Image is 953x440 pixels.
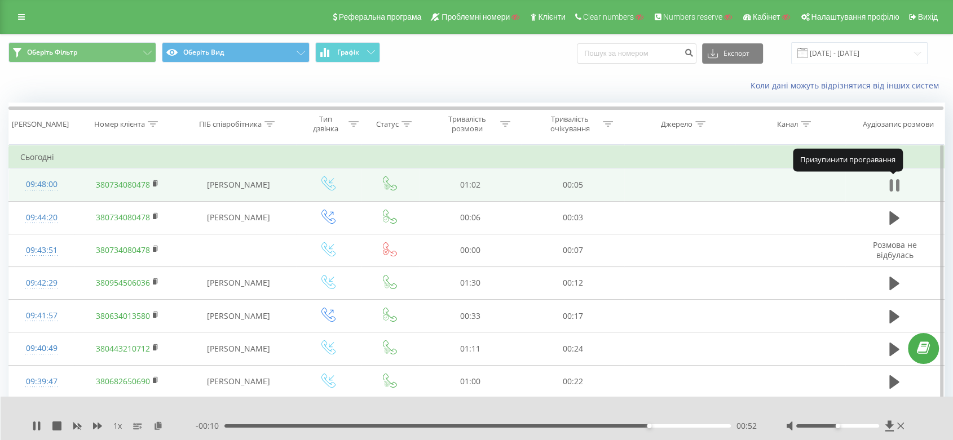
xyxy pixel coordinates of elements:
[793,149,903,171] div: Призупинити програвання
[96,179,150,190] a: 380734080478
[419,168,522,201] td: 01:02
[181,300,296,332] td: [PERSON_NAME]
[94,119,145,129] div: Номер клієнта
[20,239,63,261] div: 09:43:51
[9,146,945,168] td: Сьогодні
[419,201,522,234] td: 00:06
[736,420,757,432] span: 00:52
[419,266,522,299] td: 01:30
[583,12,634,21] span: Clear numbers
[20,305,63,327] div: 09:41:57
[522,168,624,201] td: 00:05
[199,119,262,129] div: ПІБ співробітника
[419,332,522,365] td: 01:11
[96,376,150,386] a: 380682650690
[315,42,380,63] button: Графік
[442,12,510,21] span: Проблемні номери
[577,43,696,64] input: Пошук за номером
[419,300,522,332] td: 00:33
[376,119,399,129] div: Статус
[522,365,624,398] td: 00:22
[12,119,69,129] div: [PERSON_NAME]
[181,332,296,365] td: [PERSON_NAME]
[872,239,916,260] span: Розмова не відбулась
[753,12,780,21] span: Кабінет
[181,201,296,234] td: [PERSON_NAME]
[811,12,899,21] span: Налаштування профілю
[96,212,150,223] a: 380734080478
[306,114,346,134] div: Тип дзвінка
[181,168,296,201] td: [PERSON_NAME]
[96,310,150,321] a: 380634013580
[113,420,122,432] span: 1 x
[540,114,600,134] div: Тривалість очікування
[20,272,63,294] div: 09:42:29
[20,337,63,359] div: 09:40:49
[27,48,77,57] span: Оберіть Фільтр
[419,234,522,266] td: 00:00
[162,42,310,63] button: Оберіть Вид
[522,201,624,234] td: 00:03
[522,300,624,332] td: 00:17
[20,371,63,393] div: 09:39:47
[8,42,156,63] button: Оберіть Фільтр
[751,80,945,91] a: Коли дані можуть відрізнятися вiд інших систем
[863,119,934,129] div: Аудіозапис розмови
[663,12,722,21] span: Numbers reserve
[522,332,624,365] td: 00:24
[181,365,296,398] td: [PERSON_NAME]
[181,266,296,299] td: [PERSON_NAME]
[777,119,798,129] div: Канал
[337,48,359,56] span: Графік
[702,43,763,64] button: Експорт
[522,234,624,266] td: 00:07
[661,119,692,129] div: Джерело
[20,207,63,229] div: 09:44:20
[835,424,840,428] div: Accessibility label
[20,174,63,195] div: 09:48:00
[538,12,566,21] span: Клієнти
[96,277,150,288] a: 380954506036
[196,420,224,432] span: - 00:10
[96,343,150,354] a: 380443210712
[339,12,422,21] span: Реферальна програма
[918,12,938,21] span: Вихід
[522,266,624,299] td: 00:12
[96,245,150,255] a: 380734080478
[437,114,497,134] div: Тривалість розмови
[647,424,651,428] div: Accessibility label
[419,365,522,398] td: 01:00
